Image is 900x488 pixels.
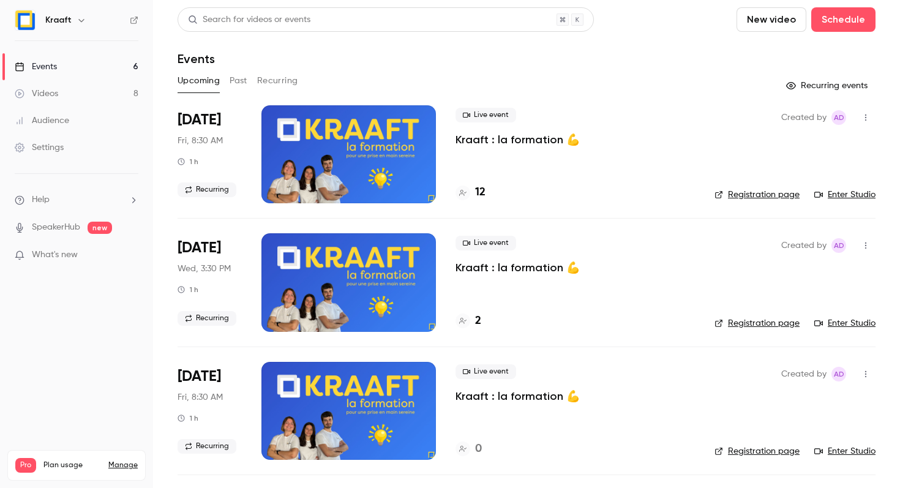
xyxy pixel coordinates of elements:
[15,458,36,473] span: Pro
[811,7,876,32] button: Schedule
[32,221,80,234] a: SpeakerHub
[188,13,310,26] div: Search for videos or events
[714,189,800,201] a: Registration page
[15,10,35,30] img: Kraaft
[456,132,580,147] a: Kraaft : la formation 💪
[831,238,846,253] span: Alice de Guyenro
[456,184,486,201] a: 12
[178,311,236,326] span: Recurring
[257,71,298,91] button: Recurring
[834,110,844,125] span: Ad
[15,193,138,206] li: help-dropdown-opener
[456,364,516,379] span: Live event
[43,460,101,470] span: Plan usage
[834,367,844,381] span: Ad
[456,108,516,122] span: Live event
[781,76,876,96] button: Recurring events
[814,445,876,457] a: Enter Studio
[108,460,138,470] a: Manage
[178,71,220,91] button: Upcoming
[814,317,876,329] a: Enter Studio
[15,88,58,100] div: Videos
[178,182,236,197] span: Recurring
[32,249,78,261] span: What's new
[834,238,844,253] span: Ad
[714,317,800,329] a: Registration page
[178,413,198,423] div: 1 h
[456,441,482,457] a: 0
[475,313,481,329] h4: 2
[737,7,806,32] button: New video
[178,110,221,130] span: [DATE]
[178,51,215,66] h1: Events
[178,285,198,295] div: 1 h
[15,61,57,73] div: Events
[178,439,236,454] span: Recurring
[781,238,827,253] span: Created by
[456,313,481,329] a: 2
[456,236,516,250] span: Live event
[32,193,50,206] span: Help
[475,441,482,457] h4: 0
[178,238,221,258] span: [DATE]
[178,362,242,460] div: Nov 21 Fri, 8:30 AM (Europe/Paris)
[814,189,876,201] a: Enter Studio
[781,367,827,381] span: Created by
[178,263,231,275] span: Wed, 3:30 PM
[831,367,846,381] span: Alice de Guyenro
[124,250,138,261] iframe: Noticeable Trigger
[230,71,247,91] button: Past
[88,222,112,234] span: new
[178,367,221,386] span: [DATE]
[456,389,580,404] a: Kraaft : la formation 💪
[15,141,64,154] div: Settings
[714,445,800,457] a: Registration page
[781,110,827,125] span: Created by
[45,14,72,26] h6: Kraaft
[475,184,486,201] h4: 12
[178,233,242,331] div: Nov 5 Wed, 3:30 PM (Europe/Paris)
[178,135,223,147] span: Fri, 8:30 AM
[456,260,580,275] a: Kraaft : la formation 💪
[178,105,242,203] div: Oct 17 Fri, 8:30 AM (Europe/Paris)
[15,114,69,127] div: Audience
[178,391,223,404] span: Fri, 8:30 AM
[831,110,846,125] span: Alice de Guyenro
[178,157,198,167] div: 1 h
